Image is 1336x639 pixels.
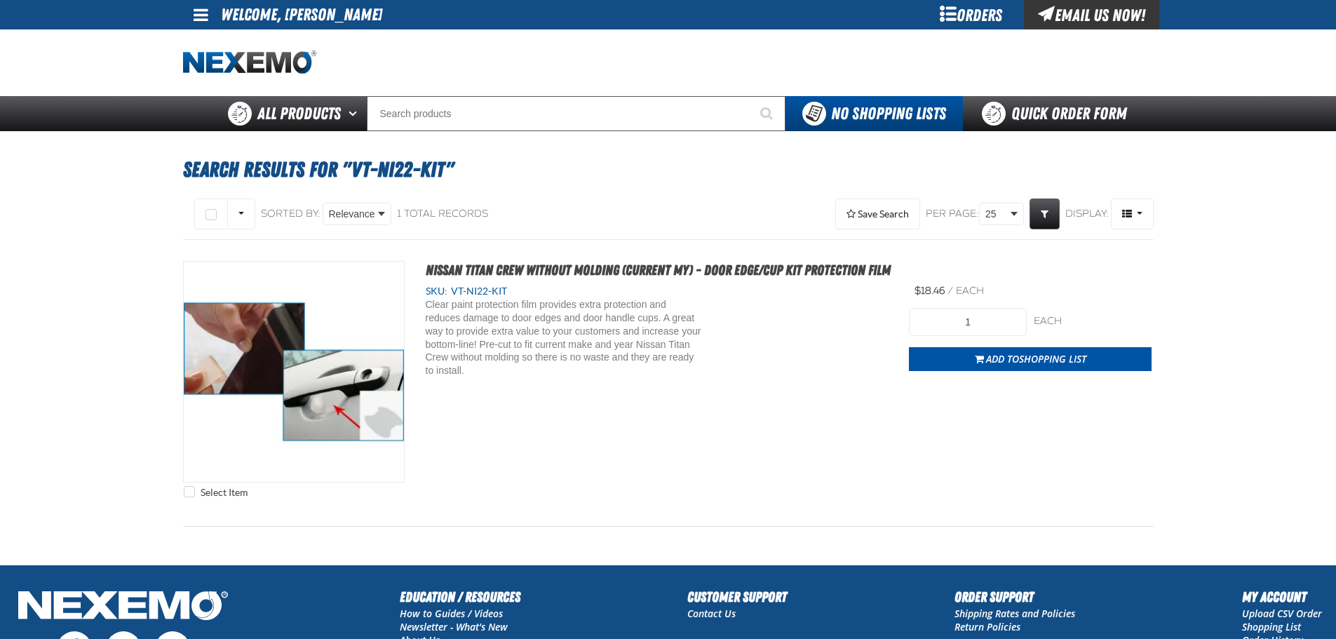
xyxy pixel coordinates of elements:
[261,208,320,220] span: Sorted By:
[14,586,232,628] img: Nexemo Logo
[954,607,1075,620] a: Shipping Rates and Policies
[954,586,1075,607] h2: Order Support
[909,308,1027,336] input: Product Quantity
[986,352,1086,365] span: Add to
[426,262,891,278] a: Nissan Titan Crew without molding (Current MY) - Door Edge/Cup Kit Protection Film
[785,96,963,131] button: You do not have available Shopping Lists. Open to Create a New List
[687,607,736,620] a: Contact Us
[183,51,316,75] img: Nexemo logo
[227,199,255,229] button: Rows selection options
[1034,315,1152,328] div: each
[1065,208,1109,220] span: Display:
[426,298,703,377] div: Clear paint protection film provides extra protection and reduces damage to door edges and door h...
[956,285,984,297] span: each
[947,285,953,297] span: /
[954,620,1020,633] a: Return Policies
[831,104,946,123] span: No Shopping Lists
[397,208,488,221] div: 1 total records
[1242,620,1301,633] a: Shopping List
[926,208,979,221] span: Per page:
[329,207,375,222] span: Relevance
[400,607,503,620] a: How to Guides / Videos
[915,285,945,297] span: $18.46
[1242,586,1322,607] h2: My Account
[184,262,404,482] : View Details of the Nissan Titan Crew without molding (Current MY) - Door Edge/Cup Kit Protection...
[1112,199,1153,229] span: Product Grid Views Toolbar
[1242,607,1322,620] a: Upload CSV Order
[909,347,1152,371] button: Add toShopping List
[687,586,787,607] h2: Customer Support
[835,199,920,229] button: Expand or Collapse Saved Search drop-down to save a search query
[858,208,909,220] span: Save Search
[963,96,1153,131] a: Quick Order Form
[400,586,520,607] h2: Education / Resources
[183,151,1154,189] h1: Search Results for "VT-NI22-KIT"
[985,207,1008,222] span: 25
[257,101,341,126] span: All Products
[184,262,404,482] img: Nissan Titan Crew without molding (Current MY) - Door Edge/Cup Kit Protection Film
[447,285,507,297] span: VT-NI22-KIT
[184,486,195,497] input: Select Item
[1030,199,1060,229] a: Expand or Collapse Grid Filters
[400,620,508,633] a: Newsletter - What's New
[183,51,316,75] a: Home
[1111,199,1154,229] button: Product Grid Views Toolbar
[184,486,248,499] label: Select Item
[344,96,367,131] button: Open All Products pages
[750,96,785,131] button: Start Searching
[1019,352,1086,365] span: Shopping List
[367,96,785,131] input: Search
[426,285,889,298] div: SKU:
